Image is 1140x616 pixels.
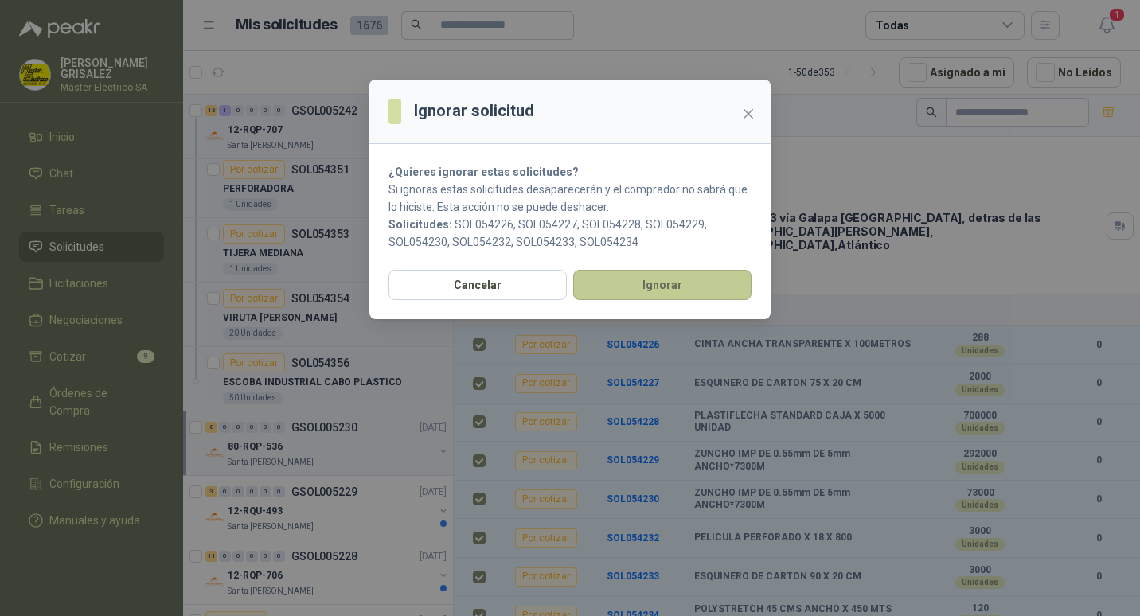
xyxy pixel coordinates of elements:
button: Close [736,101,761,127]
button: Cancelar [388,270,567,300]
p: Si ignoras estas solicitudes desaparecerán y el comprador no sabrá que lo hiciste. Esta acción no... [388,181,752,216]
button: Ignorar [573,270,752,300]
b: Solicitudes: [388,218,452,231]
strong: ¿Quieres ignorar estas solicitudes? [388,166,579,178]
h3: Ignorar solicitud [414,99,534,123]
span: close [742,107,755,120]
p: SOL054226, SOL054227, SOL054228, SOL054229, SOL054230, SOL054232, SOL054233, SOL054234 [388,216,752,251]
